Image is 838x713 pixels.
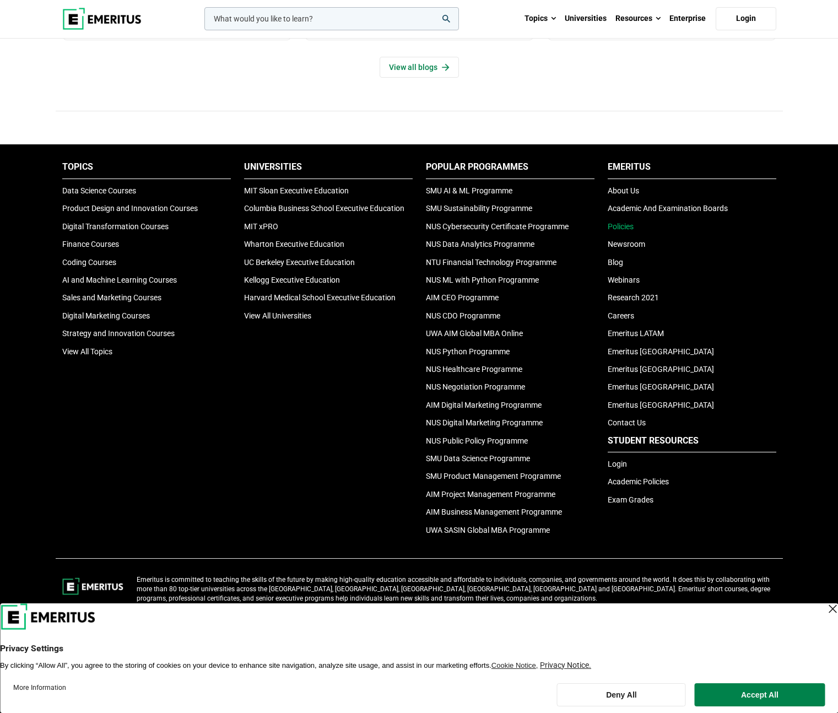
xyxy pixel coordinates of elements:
a: AIM CEO Programme [426,293,499,302]
a: Contact Us [608,418,646,427]
a: MIT xPRO [244,222,278,231]
a: Webinars [608,276,640,284]
a: NUS Negotiation Programme [426,382,525,391]
a: Data Science Courses [62,186,136,195]
p: Emeritus is committed to teaching the skills of the future by making high-quality education acces... [137,575,776,603]
a: Emeritus LATAM [608,329,664,338]
a: NUS CDO Programme [426,311,500,320]
a: NUS Cybersecurity Certificate Programme [426,222,569,231]
a: Emeritus [GEOGRAPHIC_DATA] [608,401,714,409]
a: Careers [608,311,634,320]
a: Strategy and Innovation Courses [62,329,175,338]
a: Emeritus [GEOGRAPHIC_DATA] [608,347,714,356]
a: Research 2021 [608,293,659,302]
a: Academic And Examination Boards [608,204,728,213]
a: Policies [608,222,634,231]
a: View all blogs [380,57,459,78]
a: Emeritus [GEOGRAPHIC_DATA] [608,365,714,374]
a: AIM Project Management Programme [426,490,555,499]
a: Exam Grades [608,495,653,504]
a: Academic Policies [608,477,669,486]
a: NUS Digital Marketing Programme [426,418,543,427]
a: AIM Digital Marketing Programme [426,401,542,409]
a: UWA AIM Global MBA Online [426,329,523,338]
a: AI and Machine Learning Courses [62,276,177,284]
a: Columbia Business School Executive Education [244,204,404,213]
a: NUS Data Analytics Programme [426,240,534,249]
a: NUS ML with Python Programme [426,276,539,284]
a: View All Topics [62,347,112,356]
a: Finance Courses [62,240,119,249]
a: Login [608,460,627,468]
a: SMU Data Science Programme [426,454,530,463]
a: Sales and Marketing Courses [62,293,161,302]
a: Digital Transformation Courses [62,222,169,231]
a: Wharton Executive Education [244,240,344,249]
a: Blog [608,258,623,267]
a: About Us [608,186,639,195]
a: SMU AI & ML Programme [426,186,512,195]
a: Product Design and Innovation Courses [62,204,198,213]
img: View all articles [442,63,450,71]
a: NUS Python Programme [426,347,510,356]
a: UC Berkeley Executive Education [244,258,355,267]
a: Coding Courses [62,258,116,267]
a: Emeritus [GEOGRAPHIC_DATA] [608,382,714,391]
a: Digital Marketing Courses [62,311,150,320]
a: Kellogg Executive Education [244,276,340,284]
a: Login [716,7,776,30]
a: NTU Financial Technology Programme [426,258,556,267]
a: Harvard Medical School Executive Education [244,293,396,302]
a: SMU Product Management Programme [426,472,561,480]
a: MIT Sloan Executive Education [244,186,349,195]
a: NUS Public Policy Programme [426,436,528,445]
a: SMU Sustainability Programme [426,204,532,213]
img: footer-logo [62,575,123,597]
a: AIM Business Management Programme [426,507,562,516]
a: Newsroom [608,240,645,249]
a: NUS Healthcare Programme [426,365,522,374]
a: UWA SASIN Global MBA Programme [426,526,550,534]
a: View All Universities [244,311,311,320]
input: woocommerce-product-search-field-0 [204,7,459,30]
